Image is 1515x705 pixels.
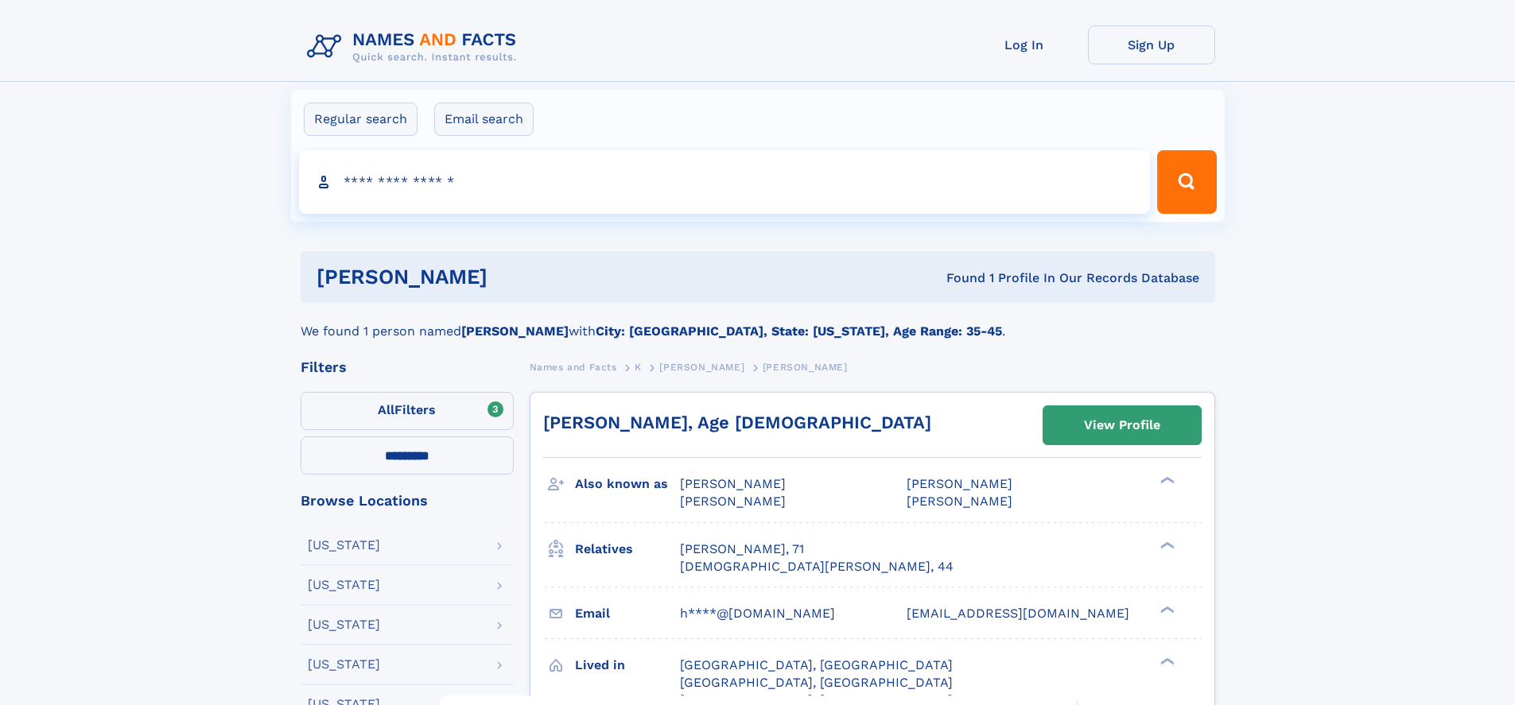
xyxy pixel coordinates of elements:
h3: Also known as [575,471,680,498]
a: K [635,357,642,377]
button: Search Button [1157,150,1216,214]
div: ❯ [1156,604,1175,614]
label: Email search [434,103,534,136]
span: [PERSON_NAME] [680,494,786,509]
span: [EMAIL_ADDRESS][DOMAIN_NAME] [907,606,1129,621]
a: Log In [961,25,1088,64]
div: ❯ [1156,540,1175,550]
div: ❯ [1156,475,1175,486]
div: [US_STATE] [308,618,380,631]
div: Browse Locations [301,494,514,508]
a: Names and Facts [530,357,617,377]
a: View Profile [1043,406,1201,444]
span: [GEOGRAPHIC_DATA], [GEOGRAPHIC_DATA] [680,675,953,690]
a: Sign Up [1088,25,1215,64]
span: [GEOGRAPHIC_DATA], [GEOGRAPHIC_DATA] [680,657,953,672]
input: search input [299,150,1151,214]
div: [US_STATE] [308,579,380,591]
span: [PERSON_NAME] [907,476,1012,491]
a: [PERSON_NAME], Age [DEMOGRAPHIC_DATA] [543,413,931,432]
h1: [PERSON_NAME] [317,267,717,287]
span: [PERSON_NAME] [907,494,1012,509]
div: ❯ [1156,656,1175,666]
img: Logo Names and Facts [301,25,530,68]
div: Found 1 Profile In Our Records Database [717,269,1199,287]
span: K [635,362,642,373]
b: [PERSON_NAME] [461,323,569,339]
h3: Email [575,600,680,627]
div: View Profile [1084,407,1160,444]
h3: Relatives [575,536,680,563]
span: [PERSON_NAME] [680,476,786,491]
h3: Lived in [575,652,680,679]
label: Filters [301,392,514,430]
a: [PERSON_NAME] [659,357,744,377]
div: Filters [301,360,514,374]
span: All [378,402,394,417]
div: We found 1 person named with . [301,303,1215,341]
b: City: [GEOGRAPHIC_DATA], State: [US_STATE], Age Range: 35-45 [596,323,1002,339]
div: [US_STATE] [308,539,380,552]
span: [PERSON_NAME] [659,362,744,373]
a: [PERSON_NAME], 71 [680,540,804,558]
a: [DEMOGRAPHIC_DATA][PERSON_NAME], 44 [680,558,954,575]
label: Regular search [304,103,418,136]
div: [US_STATE] [308,658,380,671]
span: [PERSON_NAME] [763,362,848,373]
